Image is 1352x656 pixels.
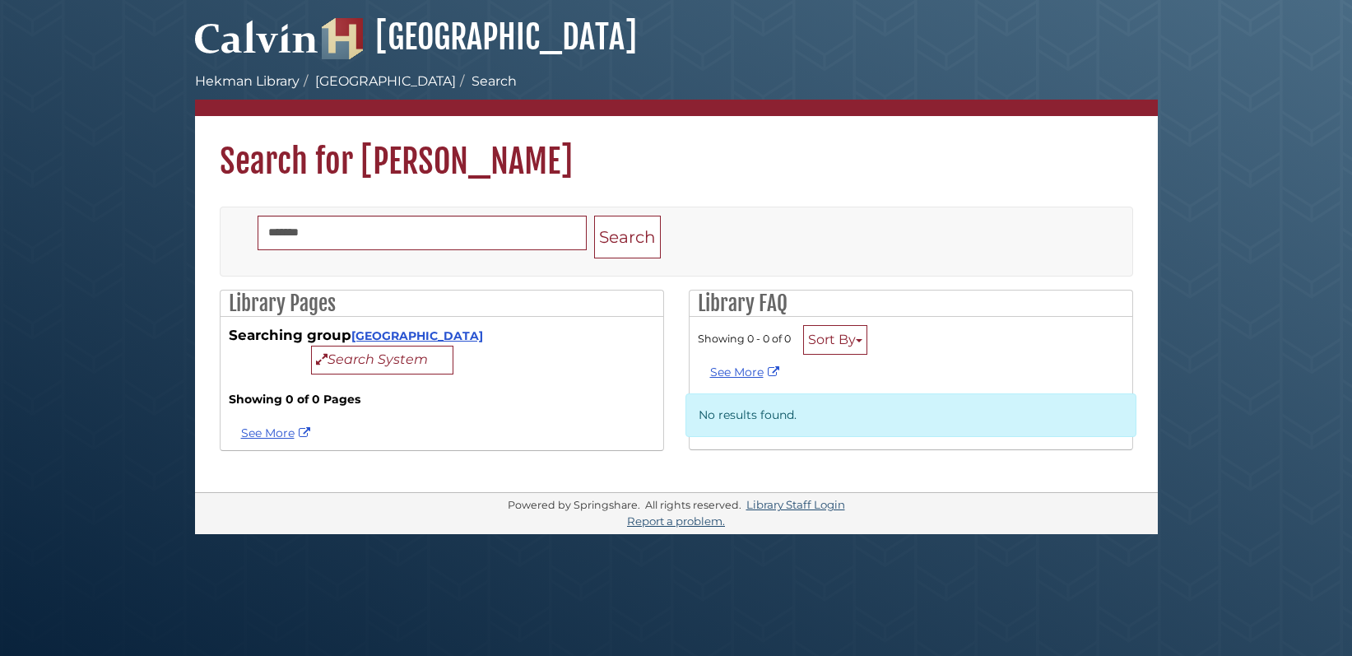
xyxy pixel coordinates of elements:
h2: Library FAQ [690,291,1132,317]
a: Calvin University [195,38,318,53]
img: Calvin [195,13,318,59]
p: No results found. [685,393,1136,437]
h2: Library Pages [221,291,663,317]
button: Search System [311,346,453,375]
nav: breadcrumb [195,72,1158,116]
a: Report a problem. [627,514,725,528]
h1: Search for [PERSON_NAME] [195,116,1158,182]
a: Library Staff Login [746,498,845,511]
span: Showing 0 - 0 of 0 [698,333,791,345]
a: See more rottman results [241,426,314,440]
img: Hekman Library Logo [322,18,363,59]
button: Sort By [803,325,867,355]
button: Search [594,216,661,259]
strong: Showing 0 of 0 Pages [229,391,655,408]
a: See More [710,365,783,379]
a: [GEOGRAPHIC_DATA] [315,73,456,89]
a: [GEOGRAPHIC_DATA] [351,328,483,343]
div: Searching group [229,325,655,375]
div: All rights reserved. [643,499,744,511]
li: Search [456,72,517,91]
a: Hekman Library [195,73,300,89]
div: Powered by Springshare. [505,499,643,511]
a: [GEOGRAPHIC_DATA] [322,16,637,58]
